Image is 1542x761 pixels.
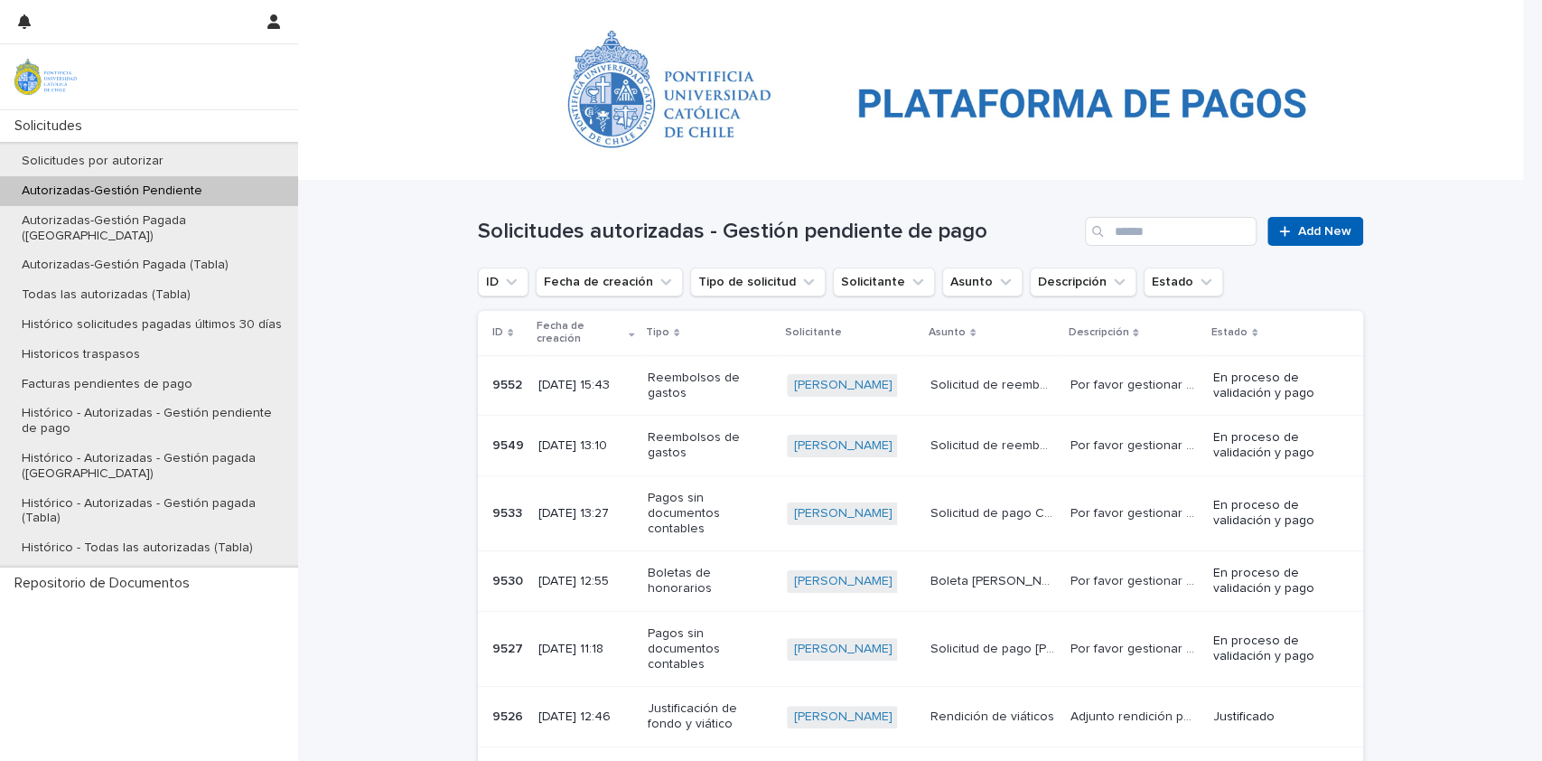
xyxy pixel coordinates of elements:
[1298,225,1351,238] span: Add New
[7,287,205,303] p: Todas las autorizadas (Tabla)
[538,642,633,657] p: [DATE] 11:18
[1030,268,1136,296] button: Descripción
[538,506,633,521] p: [DATE] 13:27
[646,323,669,343] p: Tipo
[1213,371,1333,401] p: En proceso de validación y pago
[1068,323,1128,343] p: Descripción
[794,574,892,589] a: [PERSON_NAME]
[538,574,633,589] p: [DATE] 12:55
[1213,430,1333,461] p: En proceso de validación y pago
[538,378,633,393] p: [DATE] 15:43
[1070,503,1202,521] p: Por favor gestionar el pago de los convenios adjuntos por Apoyo IPRE-RCER Invierno 2025. Gracias!
[538,709,633,725] p: [DATE] 12:46
[7,213,298,244] p: Autorizadas-Gestión Pagada ([GEOGRAPHIC_DATA])
[1267,217,1362,246] a: Add New
[7,258,243,273] p: Autorizadas-Gestión Pagada (Tabla)
[7,451,298,482] p: Histórico - Autorizadas - Gestión pagada ([GEOGRAPHIC_DATA])
[14,59,77,95] img: iqsleoUpQLaG7yz5l0jK
[930,638,1060,657] p: Solicitud de pago Decano Hevia
[1144,268,1223,296] button: Estado
[648,566,772,597] p: Boletas de honorarios
[1211,323,1248,343] p: Estado
[478,551,1363,612] tr: 95309530 [DATE] 12:55Boletas de honorarios[PERSON_NAME] Boleta [PERSON_NAME] n° 163Boleta [PERSON...
[930,570,1060,589] p: Boleta Rodrigo González n° 163
[492,323,503,343] p: ID
[648,430,772,461] p: Reembolsos de gastos
[478,219,1079,245] h1: Solicitudes autorizadas - Gestión pendiente de pago
[478,416,1363,476] tr: 95499549 [DATE] 13:10Reembolsos de gastos[PERSON_NAME] Solicitud de reembolso [PERSON_NAME]Solici...
[537,316,625,350] p: Fecha de creación
[492,374,526,393] p: 9552
[1213,498,1333,529] p: En proceso de validación y pago
[1070,435,1202,454] p: Por favor gestionar el reembolso por Compra de chocolates para expositores de Taller de Buenas Pr...
[942,268,1023,296] button: Asunto
[1213,566,1333,597] p: En proceso de validación y pago
[833,268,935,296] button: Solicitante
[563,5,751,24] p: Autorizadas-Gestión Pendiente
[930,374,1060,393] p: Solicitud de reembolso Sofia Cubillos
[794,709,892,725] a: [PERSON_NAME]
[1070,706,1202,725] p: Adjunto rendición por Visita a Stgo para Jornada RCER del 12 al 14 de agosto
[1070,570,1202,589] p: Por favor gestionar el pago d ela boleta adjunta por Concurso PREI 2024. Gracias!
[794,378,892,393] a: [PERSON_NAME]
[648,371,772,401] p: Reembolsos de gastos
[478,4,543,24] a: Solicitudes
[929,323,966,343] p: Asunto
[492,706,527,725] p: 9526
[7,406,298,437] p: Histórico - Autorizadas - Gestión pendiente de pago
[7,183,217,199] p: Autorizadas-Gestión Pendiente
[930,435,1060,454] p: Solicitud de reembolso Andreina Quintero
[794,438,892,454] a: [PERSON_NAME]
[690,268,826,296] button: Tipo de solicitud
[7,575,204,592] p: Repositorio de Documentos
[794,642,892,657] a: [PERSON_NAME]
[538,438,633,454] p: [DATE] 13:10
[648,701,772,732] p: Justificación de fondo y viático
[478,687,1363,747] tr: 95269526 [DATE] 12:46Justificación de fondo y viático[PERSON_NAME] Rendición de viáticosRendición...
[648,626,772,672] p: Pagos sin documentos contables
[492,570,527,589] p: 9530
[1213,634,1333,664] p: En proceso de validación y pago
[1070,374,1202,393] p: Por favor gestionar el reembolso por Compra de sushi para cumpleaños equipo DINV agosto. Gracias!
[478,268,528,296] button: ID
[930,706,1058,725] p: Rendición de viáticos
[7,540,267,556] p: Histórico - Todas las autorizadas (Tabla)
[7,154,178,169] p: Solicitudes por autorizar
[648,491,772,536] p: Pagos sin documentos contables
[1070,638,1202,657] p: Por favor gestionar el pago esto por Financiamiento Foro Académico ChileJapón 2025, que se realiz...
[478,611,1363,686] tr: 95279527 [DATE] 11:18Pagos sin documentos contables[PERSON_NAME] Solicitud de pago [PERSON_NAME]S...
[794,506,892,521] a: [PERSON_NAME]
[1213,709,1333,725] p: Justificado
[478,475,1363,550] tr: 95339533 [DATE] 13:27Pagos sin documentos contables[PERSON_NAME] Solicitud de pago ConveniosSolic...
[785,323,842,343] p: Solicitante
[492,435,528,454] p: 9549
[492,638,527,657] p: 9527
[7,496,298,527] p: Histórico - Autorizadas - Gestión pagada (Tabla)
[478,355,1363,416] tr: 95529552 [DATE] 15:43Reembolsos de gastos[PERSON_NAME] Solicitud de reembolso [PERSON_NAME]Solici...
[492,503,526,521] p: 9533
[7,347,154,362] p: Historicos traspasos
[536,268,683,296] button: Fecha de creación
[7,377,207,392] p: Facturas pendientes de pago
[930,503,1060,521] p: Solicitud de pago Convenios
[1085,217,1257,246] input: Search
[7,317,296,333] p: Histórico solicitudes pagadas últimos 30 días
[7,117,97,135] p: Solicitudes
